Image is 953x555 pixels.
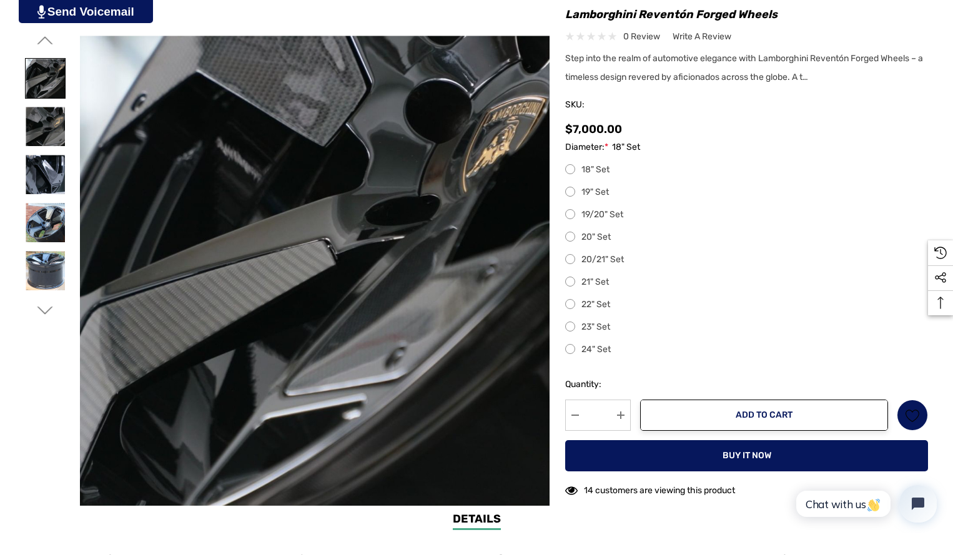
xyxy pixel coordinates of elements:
[565,252,928,267] label: 20/21" Set
[565,320,928,335] label: 23" Set
[640,400,888,431] button: Add to Cart
[26,59,65,98] img: Lamborghini Reventón Forged Wheels
[897,400,928,431] a: Wish List
[37,32,53,48] svg: Go to slide 1 of 3
[565,377,631,392] label: Quantity:
[612,140,640,155] span: 18" Set
[934,247,947,259] svg: Recently Viewed
[565,297,928,312] label: 22" Set
[783,474,947,533] iframe: Tidio Chat
[673,29,731,44] a: Write a Review
[26,107,65,146] img: Lamborghini Reventón Forged Wheels
[565,162,928,177] label: 18" Set
[565,440,928,471] button: Buy it now
[928,297,953,309] svg: Top
[565,122,622,136] span: $7,000.00
[37,303,53,318] svg: Go to slide 3 of 3
[623,29,660,44] span: 0 review
[934,272,947,284] svg: Social Media
[906,408,920,423] svg: Wish List
[565,342,928,357] label: 24" Set
[565,479,735,498] div: 14 customers are viewing this product
[565,230,928,245] label: 20" Set
[565,275,928,290] label: 21" Set
[26,203,65,242] img: Lamborghini Murcielago Monoblock Wheels
[565,96,628,114] span: SKU:
[26,155,65,194] img: Lamborghini Reventón Forged Wheels
[565,185,928,200] label: 19" Set
[673,31,731,42] span: Write a Review
[565,4,928,24] h1: Lamborghini Reventón Forged Wheels
[565,140,928,155] label: Diameter:
[565,53,923,82] span: Step into the realm of automotive elegance with Lamborghini Reventón Forged Wheels – a timeless d...
[453,511,501,530] a: Details
[565,207,928,222] label: 19/20" Set
[26,251,65,290] img: Lamborghini Murcielago Monoblock Wheels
